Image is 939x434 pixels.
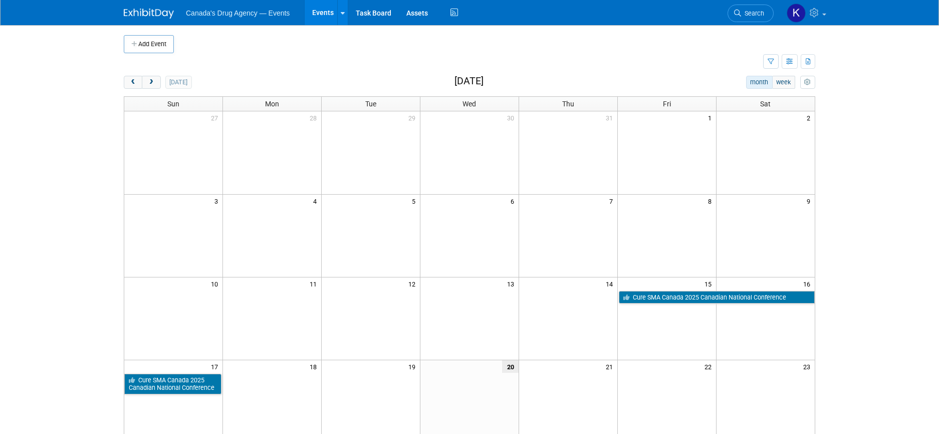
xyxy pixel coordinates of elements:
[142,76,160,89] button: next
[506,277,519,290] span: 13
[707,111,716,124] span: 1
[210,111,222,124] span: 27
[506,111,519,124] span: 30
[800,76,815,89] button: myCustomButton
[703,360,716,373] span: 22
[605,277,617,290] span: 14
[312,195,321,207] span: 4
[605,360,617,373] span: 21
[411,195,420,207] span: 5
[265,100,279,108] span: Mon
[309,111,321,124] span: 28
[802,360,815,373] span: 23
[407,111,420,124] span: 29
[210,360,222,373] span: 17
[707,195,716,207] span: 8
[124,76,142,89] button: prev
[407,277,420,290] span: 12
[213,195,222,207] span: 3
[806,111,815,124] span: 2
[309,360,321,373] span: 18
[802,277,815,290] span: 16
[454,76,484,87] h2: [DATE]
[562,100,574,108] span: Thu
[772,76,795,89] button: week
[703,277,716,290] span: 15
[741,10,764,17] span: Search
[124,9,174,19] img: ExhibitDay
[663,100,671,108] span: Fri
[806,195,815,207] span: 9
[608,195,617,207] span: 7
[407,360,420,373] span: 19
[746,76,773,89] button: month
[167,100,179,108] span: Sun
[462,100,476,108] span: Wed
[619,291,815,304] a: Cure SMA Canada 2025 Canadian National Conference
[210,277,222,290] span: 10
[124,35,174,53] button: Add Event
[787,4,806,23] img: Kristen Trevisan
[510,195,519,207] span: 6
[309,277,321,290] span: 11
[365,100,376,108] span: Tue
[728,5,774,22] a: Search
[804,79,811,86] i: Personalize Calendar
[502,360,519,373] span: 20
[186,9,290,17] span: Canada's Drug Agency — Events
[165,76,192,89] button: [DATE]
[124,374,221,394] a: Cure SMA Canada 2025 Canadian National Conference
[605,111,617,124] span: 31
[760,100,771,108] span: Sat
